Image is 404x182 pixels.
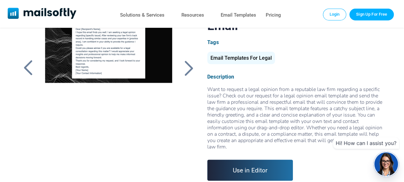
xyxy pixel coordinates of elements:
[207,74,384,80] div: Description
[207,39,384,45] div: Tags
[221,11,256,20] a: Email Templates
[120,11,164,20] a: Solutions & Services
[207,52,275,64] div: Email Templates For Legal
[8,8,76,20] a: Mailsoftly
[349,9,394,20] a: Trial
[181,11,204,20] a: Resources
[20,60,36,76] a: Back
[38,4,179,164] a: Request for Legal Opinion Email
[323,9,347,20] a: Login
[207,86,382,150] span: Want to request a legal opinion from a reputable law firm regarding a specific issue? Check out o...
[181,60,197,76] a: Back
[207,57,275,60] a: Email Templates For Legal
[333,137,399,149] div: Hi! How can I assist you?
[266,11,281,20] a: Pricing
[207,160,293,181] a: Use in Editor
